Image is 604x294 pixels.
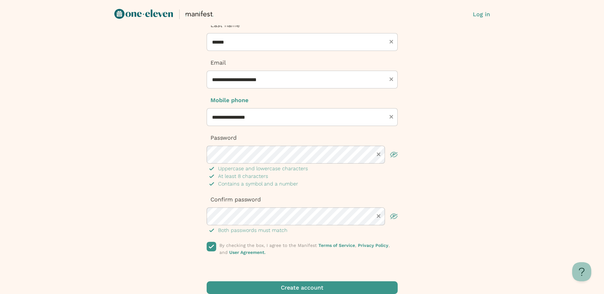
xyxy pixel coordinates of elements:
p: Confirm password [207,195,398,204]
a: Privacy Policy [358,243,388,248]
p: Password [207,134,398,142]
p: At least 8 characters [218,172,268,180]
p: Both passwords must match [218,227,288,234]
a: User Agreement. [229,250,266,255]
button: Log in [473,10,490,18]
button: Create account [207,281,398,294]
img: OneEleven [114,9,173,19]
p: Contains a symbol and a number [218,180,298,188]
iframe: Toggle Customer Support [572,262,591,281]
p: Mobile phone [207,96,398,104]
a: Terms of Service [318,243,355,248]
span: By checking the box, I agree to the Manifest , , and [219,243,390,255]
p: Uppercase and lowercase characters [218,165,308,172]
p: Email [207,59,398,67]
